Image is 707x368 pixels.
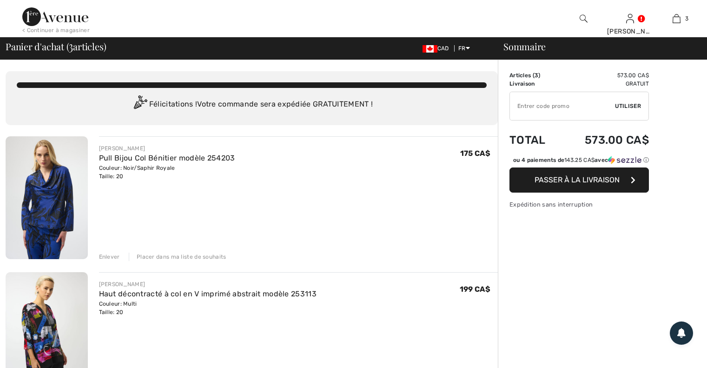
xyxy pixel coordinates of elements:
[69,40,73,52] span: 3
[99,164,235,181] div: Couleur: Noir/Saphir Royale Taille: 20
[460,285,490,294] span: 199 CA$
[22,26,90,34] div: < Continuer à magasiner
[626,14,634,23] a: Se connecter
[99,154,235,162] a: Pull Bijou Col Bénitier modèle 254203
[17,95,487,114] div: Félicitations ! Votre commande sera expédiée GRATUITEMENT !
[509,71,560,80] td: Articles ( )
[423,45,437,53] img: Canadian Dollar
[99,144,235,153] div: [PERSON_NAME]
[129,253,226,261] div: Placer dans ma liste de souhaits
[510,92,615,120] input: Code promo
[99,253,120,261] div: Enlever
[654,13,699,24] a: 3
[6,42,106,51] span: Panier d'achat ( articles)
[131,95,149,114] img: Congratulation2.svg
[458,45,470,52] span: FR
[513,156,649,164] div: ou 4 paiements de avec
[560,124,649,156] td: 573.00 CA$
[423,45,453,52] span: CAD
[509,124,560,156] td: Total
[509,80,560,88] td: Livraison
[99,300,317,316] div: Couleur: Multi Taille: 20
[626,13,634,24] img: Mes infos
[615,102,641,110] span: Utiliser
[608,156,641,164] img: Sezzle
[99,289,317,298] a: Haut décontracté à col en V imprimé abstrait modèle 253113
[509,167,649,193] button: Passer à la livraison
[535,72,538,79] span: 3
[535,175,620,184] span: Passer à la livraison
[607,27,653,36] div: [PERSON_NAME]
[685,14,688,23] span: 3
[509,156,649,167] div: ou 4 paiements de143.25 CA$avecSezzle Cliquez pour en savoir plus sur Sezzle
[673,13,681,24] img: Mon panier
[492,42,701,51] div: Sommaire
[99,280,317,288] div: [PERSON_NAME]
[564,157,595,163] span: 143.25 CA$
[509,200,649,209] div: Expédition sans interruption
[6,136,88,259] img: Pull Bijou Col Bénitier modèle 254203
[580,13,588,24] img: recherche
[560,71,649,80] td: 573.00 CA$
[22,7,88,26] img: 1ère Avenue
[560,80,649,88] td: Gratuit
[460,149,490,158] span: 175 CA$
